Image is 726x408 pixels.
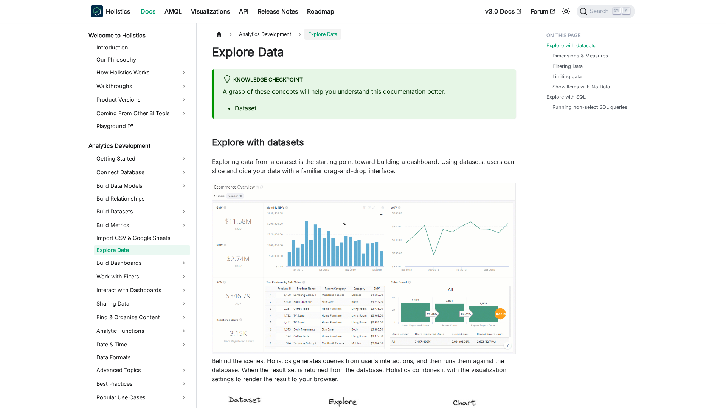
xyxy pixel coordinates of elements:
a: HolisticsHolistics [91,5,130,17]
a: Best Practices [94,378,190,390]
h1: Explore Data [212,45,516,60]
a: Explore Data [94,245,190,255]
p: Exploring data from a dataset is the starting point toward building a dashboard. Using datasets, ... [212,157,516,175]
a: Build Metrics [94,219,190,231]
nav: Docs sidebar [83,23,197,408]
a: Coming From Other BI Tools [94,107,190,119]
a: Docs [136,5,160,17]
div: Knowledge Checkpoint [223,75,507,85]
a: Explore with datasets [546,42,596,49]
a: Connect Database [94,166,190,178]
a: Product Versions [94,94,190,106]
p: Behind the scenes, Holistics generates queries from user's interactions, and then runs them again... [212,356,516,383]
span: Analytics Development [235,29,295,40]
span: Explore Data [304,29,341,40]
a: Analytics Development [86,141,190,151]
a: API [234,5,253,17]
a: Popular Use Cases [94,391,190,403]
a: Forum [526,5,560,17]
a: AMQL [160,5,186,17]
a: How Holistics Works [94,66,190,79]
a: Getting Started [94,153,190,165]
b: Holistics [106,7,130,16]
a: Release Notes [253,5,302,17]
a: Build Datasets [94,206,190,218]
a: Show Items with No Data [552,83,610,90]
a: Build Relationships [94,193,190,204]
a: Limiting data [552,73,582,80]
a: Data Formats [94,352,190,363]
a: Our Philosophy [94,54,190,65]
a: Import CSV & Google Sheets [94,233,190,243]
span: Search [587,8,613,15]
a: Build Data Models [94,180,190,192]
button: Search (Ctrl+K) [577,5,635,18]
a: Dataset [235,104,256,112]
a: Home page [212,29,226,40]
a: Work with Filters [94,270,190,283]
h2: Explore with datasets [212,137,516,151]
a: Find & Organize Content [94,311,190,323]
a: Sharing Data [94,298,190,310]
a: Advanced Topics [94,364,190,376]
a: Filtering Data [552,63,583,70]
a: Playground [94,121,190,131]
a: Running non-select SQL queries [552,104,627,111]
a: Analytic Functions [94,325,190,337]
a: Interact with Dashboards [94,284,190,296]
a: Dimensions & Measures [552,52,608,59]
a: Introduction [94,42,190,53]
a: Walkthroughs [94,80,190,92]
a: Welcome to Holistics [86,30,190,41]
a: Date & Time [94,338,190,351]
img: Holistics [91,5,103,17]
nav: Breadcrumbs [212,29,516,40]
button: Switch between dark and light mode (currently light mode) [560,5,572,17]
kbd: K [622,8,630,14]
p: A grasp of these concepts will help you understand this documentation better: [223,87,507,96]
a: Build Dashboards [94,257,190,269]
a: Visualizations [186,5,234,17]
a: Roadmap [302,5,339,17]
a: v3.0 Docs [481,5,526,17]
a: Explore with SQL [546,93,586,100]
